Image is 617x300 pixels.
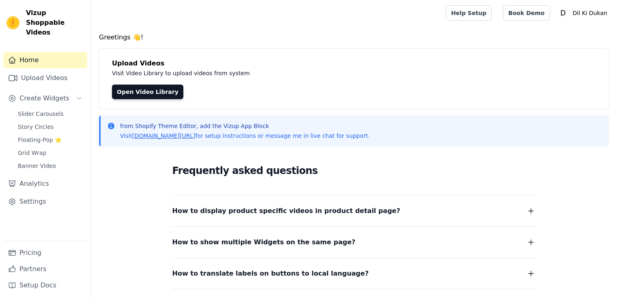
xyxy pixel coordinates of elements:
[13,147,87,159] a: Grid Wrap
[13,108,87,120] a: Slider Carousels
[132,133,196,139] a: [DOMAIN_NAME][URL]
[13,121,87,133] a: Story Circles
[112,68,475,78] p: Visit Video Library to upload videos from system
[3,245,87,261] a: Pricing
[112,59,596,68] h4: Upload Videos
[446,5,492,21] a: Help Setup
[3,52,87,68] a: Home
[172,205,536,217] button: How to display product specific videos in product detail page?
[6,16,19,29] img: Vizup
[18,136,62,144] span: Floating-Pop ⭐
[18,162,56,170] span: Banner Video
[503,5,550,21] a: Book Demo
[3,70,87,86] a: Upload Videos
[3,261,87,277] a: Partners
[3,176,87,192] a: Analytics
[172,237,356,248] span: How to show multiple Widgets on the same page?
[570,6,611,20] p: Dil Ki Dukan
[172,163,536,179] h2: Frequently asked questions
[120,122,370,130] p: from Shopify Theme Editor, add the Vizup App Block
[112,85,183,99] a: Open Video Library
[99,33,609,42] h4: Greetings 👋!
[172,205,400,217] span: How to display product specific videos in product detail page?
[560,9,565,17] text: D
[26,8,84,37] span: Vizup Shoppable Videos
[18,110,64,118] span: Slider Carousels
[3,90,87,107] button: Create Widgets
[172,237,536,248] button: How to show multiple Widgets on the same page?
[13,134,87,146] a: Floating-Pop ⭐
[13,160,87,172] a: Banner Video
[18,123,54,131] span: Story Circles
[18,149,46,157] span: Grid Wrap
[557,6,611,20] button: D Dil Ki Dukan
[3,193,87,210] a: Settings
[172,268,536,279] button: How to translate labels on buttons to local language?
[172,268,369,279] span: How to translate labels on buttons to local language?
[3,277,87,293] a: Setup Docs
[120,132,370,140] p: Visit for setup instructions or message me in live chat for support.
[19,93,69,103] span: Create Widgets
